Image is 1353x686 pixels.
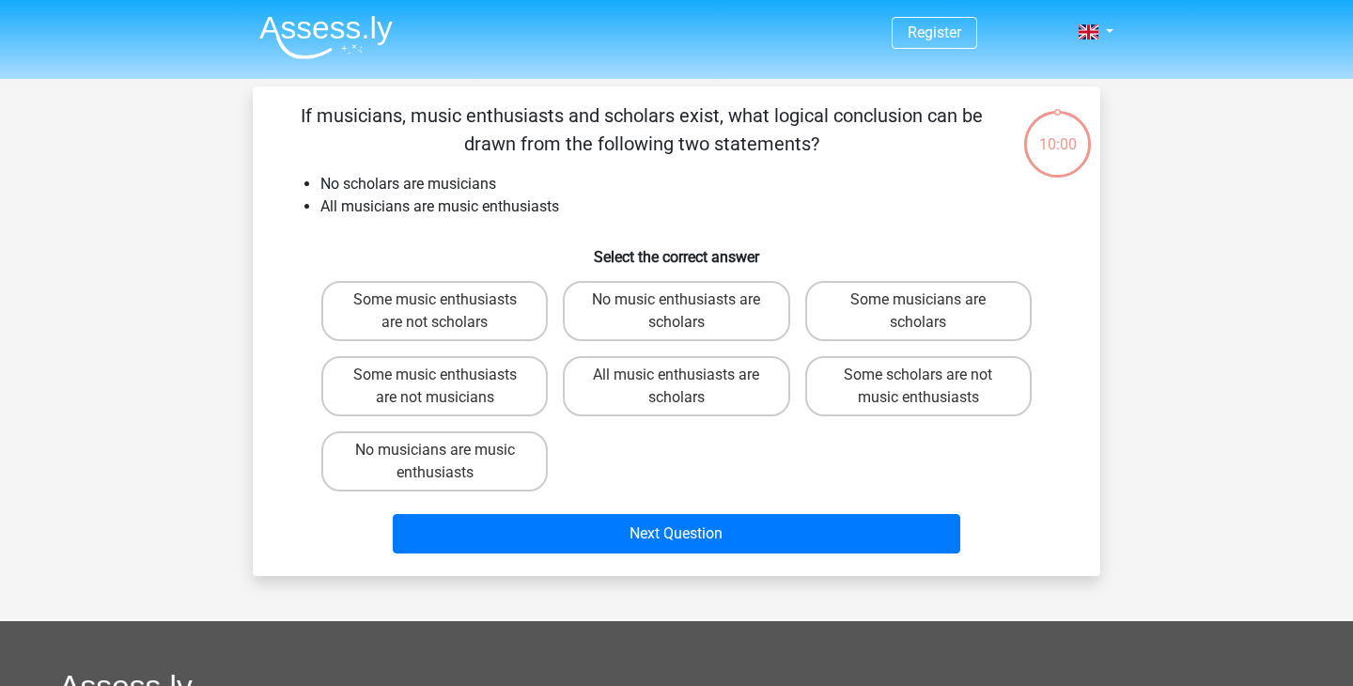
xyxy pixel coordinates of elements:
[321,356,548,416] label: Some music enthusiasts are not musicians
[908,23,961,41] a: Register
[320,173,1070,195] li: No scholars are musicians
[1022,109,1093,156] div: 10:00
[805,281,1032,341] label: Some musicians are scholars
[283,233,1070,266] h6: Select the correct answer
[393,514,961,553] button: Next Question
[321,431,548,491] label: No musicians are music enthusiasts
[563,356,789,416] label: All music enthusiasts are scholars
[805,356,1032,416] label: Some scholars are not music enthusiasts
[321,281,548,341] label: Some music enthusiasts are not scholars
[259,15,393,59] img: Assessly
[320,195,1070,218] li: All musicians are music enthusiasts
[563,281,789,341] label: No music enthusiasts are scholars
[283,101,1000,158] p: If musicians, music enthusiasts and scholars exist, what logical conclusion can be drawn from the...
